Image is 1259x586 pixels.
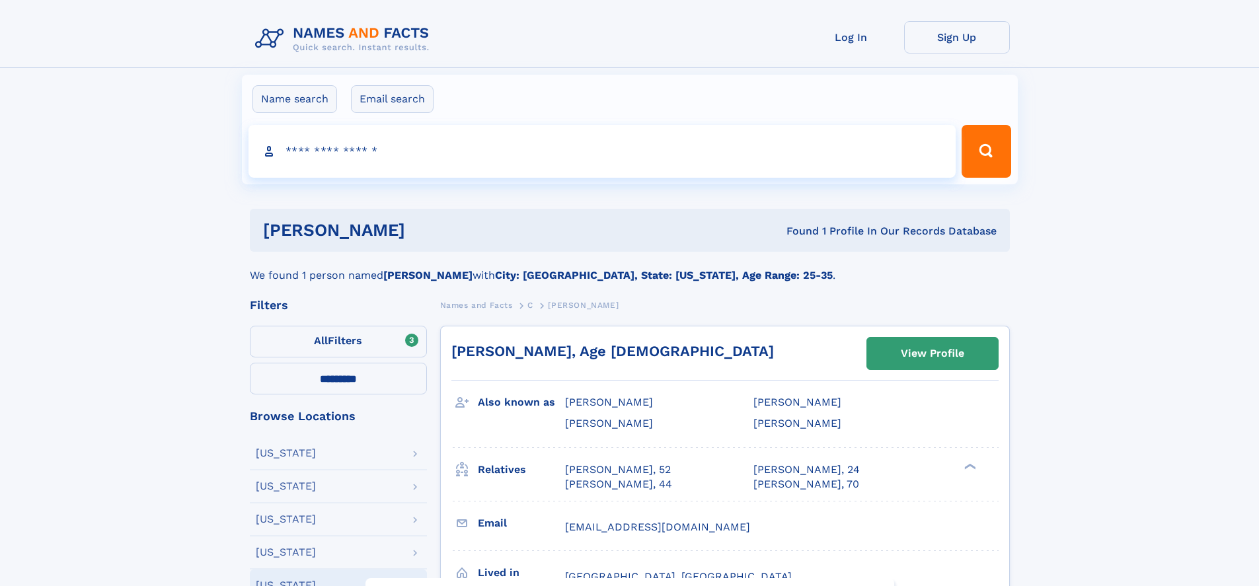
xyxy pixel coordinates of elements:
label: Filters [250,326,427,357]
a: [PERSON_NAME], Age [DEMOGRAPHIC_DATA] [451,343,774,359]
div: [US_STATE] [256,514,316,525]
span: [EMAIL_ADDRESS][DOMAIN_NAME] [565,521,750,533]
span: C [527,301,533,310]
h3: Lived in [478,562,565,584]
b: City: [GEOGRAPHIC_DATA], State: [US_STATE], Age Range: 25-35 [495,269,833,281]
label: Name search [252,85,337,113]
div: [US_STATE] [256,547,316,558]
h3: Relatives [478,458,565,481]
img: Logo Names and Facts [250,21,440,57]
div: ❯ [961,462,977,470]
div: [US_STATE] [256,481,316,492]
b: [PERSON_NAME] [383,269,473,281]
a: [PERSON_NAME], 52 [565,462,671,477]
span: [PERSON_NAME] [548,301,619,310]
label: Email search [351,85,434,113]
a: Log In [798,21,904,54]
span: All [314,334,328,347]
a: [PERSON_NAME], 70 [753,477,859,492]
a: Names and Facts [440,297,513,313]
span: [PERSON_NAME] [565,417,653,429]
div: [US_STATE] [256,448,316,458]
h3: Email [478,512,565,534]
span: [GEOGRAPHIC_DATA], [GEOGRAPHIC_DATA] [565,570,792,583]
div: We found 1 person named with . [250,252,1010,283]
h1: [PERSON_NAME] [263,222,596,238]
a: C [527,297,533,313]
a: [PERSON_NAME], 44 [565,477,672,492]
span: [PERSON_NAME] [753,396,841,408]
div: Found 1 Profile In Our Records Database [595,224,997,238]
input: search input [248,125,956,178]
a: Sign Up [904,21,1010,54]
div: Filters [250,299,427,311]
span: [PERSON_NAME] [753,417,841,429]
span: [PERSON_NAME] [565,396,653,408]
div: Browse Locations [250,410,427,422]
div: View Profile [901,338,964,369]
h3: Also known as [478,391,565,414]
a: [PERSON_NAME], 24 [753,462,860,477]
button: Search Button [962,125,1011,178]
a: View Profile [867,338,998,369]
